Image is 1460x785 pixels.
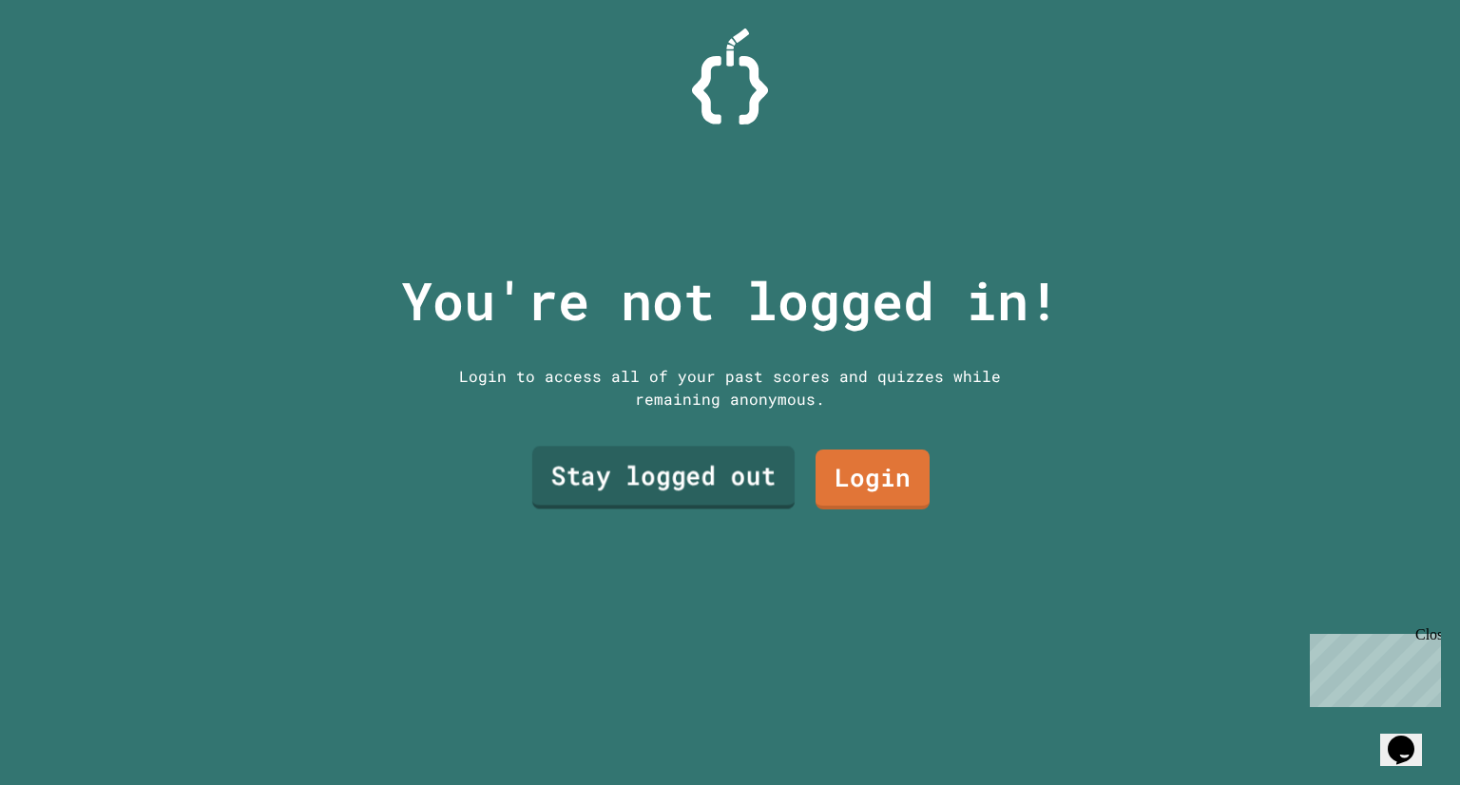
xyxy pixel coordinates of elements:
div: Chat with us now!Close [8,8,131,121]
a: Login [816,450,930,509]
img: Logo.svg [692,29,768,124]
a: Stay logged out [532,446,795,508]
div: Login to access all of your past scores and quizzes while remaining anonymous. [445,365,1015,411]
iframe: chat widget [1380,709,1441,766]
p: You're not logged in! [401,261,1060,340]
iframe: chat widget [1302,626,1441,707]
